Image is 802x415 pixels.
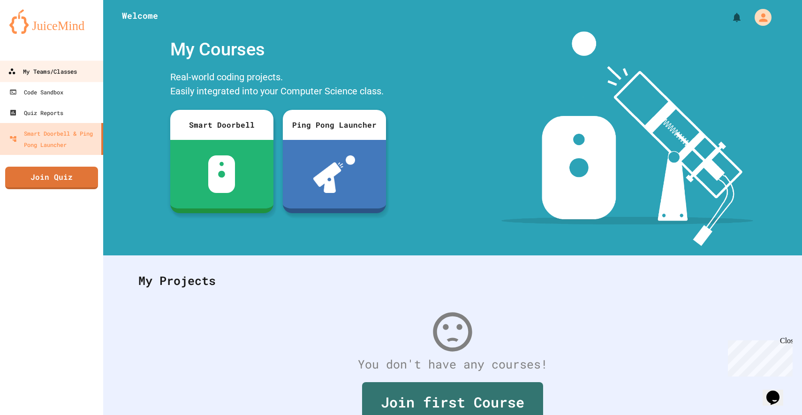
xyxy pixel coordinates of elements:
div: Smart Doorbell [170,110,273,140]
div: Smart Doorbell & Ping Pong Launcher [9,128,98,150]
a: Join Quiz [5,167,98,189]
div: Chat with us now!Close [4,4,65,60]
div: My Courses [166,31,391,68]
img: logo-orange.svg [9,9,94,34]
img: ppl-with-ball.png [313,155,355,193]
div: Code Sandbox [9,86,63,98]
img: banner-image-my-projects.png [501,31,753,246]
div: Quiz Reports [9,107,63,118]
img: sdb-white.svg [208,155,235,193]
div: My Teams/Classes [8,66,77,77]
div: My Projects [129,262,776,299]
div: You don't have any courses! [129,355,776,373]
div: My Notifications [714,9,745,25]
iframe: chat widget [763,377,793,406]
div: My Account [745,7,774,28]
iframe: chat widget [724,337,793,377]
div: Real-world coding projects. Easily integrated into your Computer Science class. [166,68,391,103]
div: Ping Pong Launcher [283,110,386,140]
